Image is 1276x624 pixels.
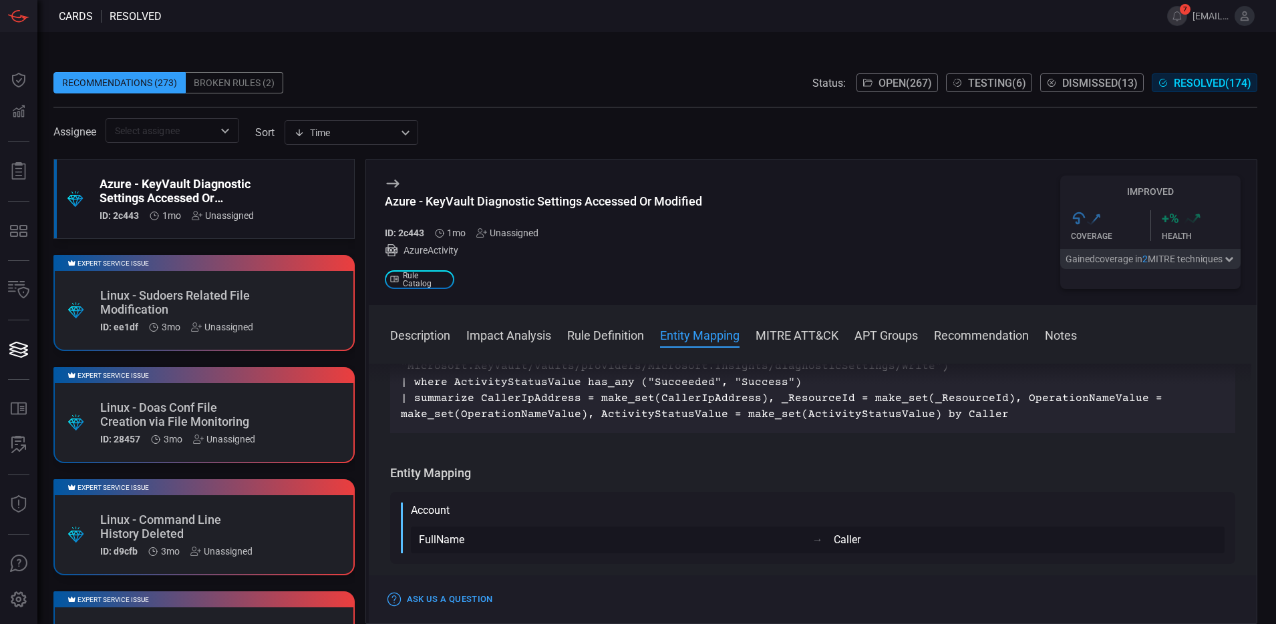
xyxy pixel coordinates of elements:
span: Status: [812,77,846,89]
span: Assignee [53,125,96,138]
button: Description [390,326,450,342]
button: Rule Catalog [3,393,35,425]
button: Testing(6) [946,73,1032,92]
span: Resolved ( 174 ) [1174,77,1251,89]
div: Health [1162,232,1241,241]
button: 7 [1167,6,1187,26]
button: Dashboard [3,64,35,96]
button: Rule Definition [567,326,644,342]
span: 7 [1180,4,1190,15]
h5: Improved [1060,186,1241,197]
h5: ID: 2c443 [385,228,424,238]
div: Unassigned [190,546,253,557]
div: Caller [834,532,1217,548]
span: Aug 03, 2025 8:55 AM [447,228,466,238]
span: Expert Service Issue [77,596,149,603]
button: Recommendation [934,326,1029,342]
button: Open(267) [856,73,938,92]
h5: ID: 28457 [100,434,140,444]
div: AzureActivity [385,244,702,257]
h5: ID: d9cfb [100,546,138,557]
span: [EMAIL_ADDRESS][DOMAIN_NAME] [1192,11,1229,21]
div: Time [294,126,397,139]
button: Preferences [3,584,35,616]
button: Cards [3,334,35,366]
button: Notes [1045,326,1077,342]
button: Detections [3,96,35,128]
div: Unassigned [192,210,254,221]
button: Reports [3,155,35,188]
div: Linux - Doas Conf File Creation via File Monitoring [100,400,257,428]
div: Unassigned [476,228,538,238]
div: Recommendations (273) [53,72,186,93]
span: resolved [110,10,162,23]
span: Expert Service Issue [77,260,149,267]
div: Linux - Sudoers Related File Modification [100,288,257,316]
span: Aug 03, 2025 8:55 AM [162,210,181,221]
span: Jun 19, 2025 12:32 PM [164,434,182,444]
button: Resolved(174) [1152,73,1257,92]
button: Ask Us A Question [3,548,35,580]
label: sort [255,126,275,139]
div: → [802,532,834,548]
div: Coverage [1071,232,1150,241]
button: Inventory [3,274,35,306]
button: Open [216,121,234,140]
div: Broken Rules (2) [186,72,283,93]
button: Impact Analysis [466,326,551,342]
button: MITRE ATT&CK [756,326,838,342]
span: Rule Catalog [403,272,448,288]
span: Expert Service Issue [77,372,149,379]
h3: Entity Mapping [390,465,1236,481]
button: Threat Intelligence [3,489,35,521]
span: Cards [59,10,93,23]
button: Entity Mapping [660,326,740,342]
div: Unassigned [193,434,255,444]
h3: + % [1162,210,1179,226]
button: Ask Us a Question [385,589,496,610]
button: Gainedcoverage in2MITRE techniques [1060,249,1241,269]
button: ALERT ANALYSIS [3,429,35,461]
button: APT Groups [854,326,918,342]
span: Testing ( 6 ) [968,77,1026,89]
button: Dismissed(13) [1040,73,1144,92]
span: Dismissed ( 13 ) [1062,77,1138,89]
input: Select assignee [110,122,213,139]
div: Account [411,503,1225,519]
span: 2 [1142,254,1148,264]
button: MITRE - Detection Posture [3,215,35,247]
div: FullName [419,532,802,548]
h5: ID: ee1df [100,322,138,332]
span: Jun 19, 2025 12:32 PM [162,322,180,332]
span: Expert Service Issue [77,484,149,491]
div: Linux - Command Line History Deleted [100,513,257,541]
div: Azure - KeyVault Diagnostic Settings Accessed Or Modified [100,177,258,205]
span: Open ( 267 ) [879,77,932,89]
div: Azure - KeyVault Diagnostic Settings Accessed Or Modified [385,194,702,208]
h5: ID: 2c443 [100,210,139,221]
div: Unassigned [191,322,253,332]
span: Jun 19, 2025 12:32 PM [161,546,180,557]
